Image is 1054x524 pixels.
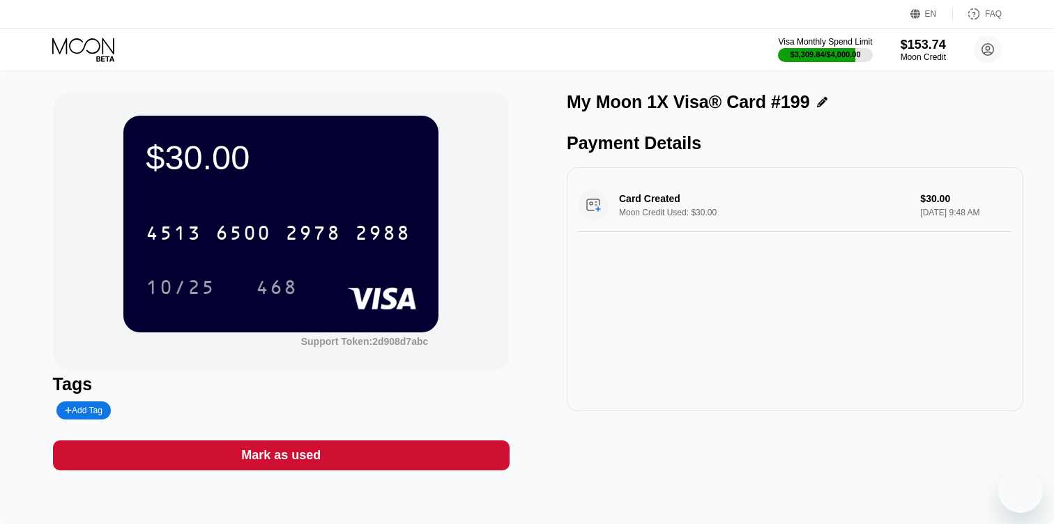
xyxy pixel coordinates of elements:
[901,38,946,62] div: $153.74Moon Credit
[301,336,429,347] div: Support Token:2d908d7abc
[985,9,1002,19] div: FAQ
[245,270,308,305] div: 468
[146,138,416,177] div: $30.00
[137,215,419,250] div: 4513650029782988
[953,7,1002,21] div: FAQ
[256,278,298,300] div: 468
[241,447,321,463] div: Mark as used
[901,38,946,52] div: $153.74
[285,224,341,246] div: 2978
[53,374,510,394] div: Tags
[135,270,226,305] div: 10/25
[56,401,111,419] div: Add Tag
[65,406,102,415] div: Add Tag
[301,336,429,347] div: Support Token: 2d908d7abc
[355,224,411,246] div: 2988
[901,52,946,62] div: Moon Credit
[925,9,937,19] div: EN
[567,92,810,112] div: My Moon 1X Visa® Card #199
[778,37,872,47] div: Visa Monthly Spend Limit
[778,37,872,62] div: Visa Monthly Spend Limit$3,309.84/$4,000.00
[53,440,510,470] div: Mark as used
[910,7,953,21] div: EN
[146,224,201,246] div: 4513
[567,133,1023,153] div: Payment Details
[215,224,271,246] div: 6500
[790,50,861,59] div: $3,309.84 / $4,000.00
[146,278,215,300] div: 10/25
[998,468,1043,513] iframe: Кнопка, открывающая окно обмена сообщениями; идет разговор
